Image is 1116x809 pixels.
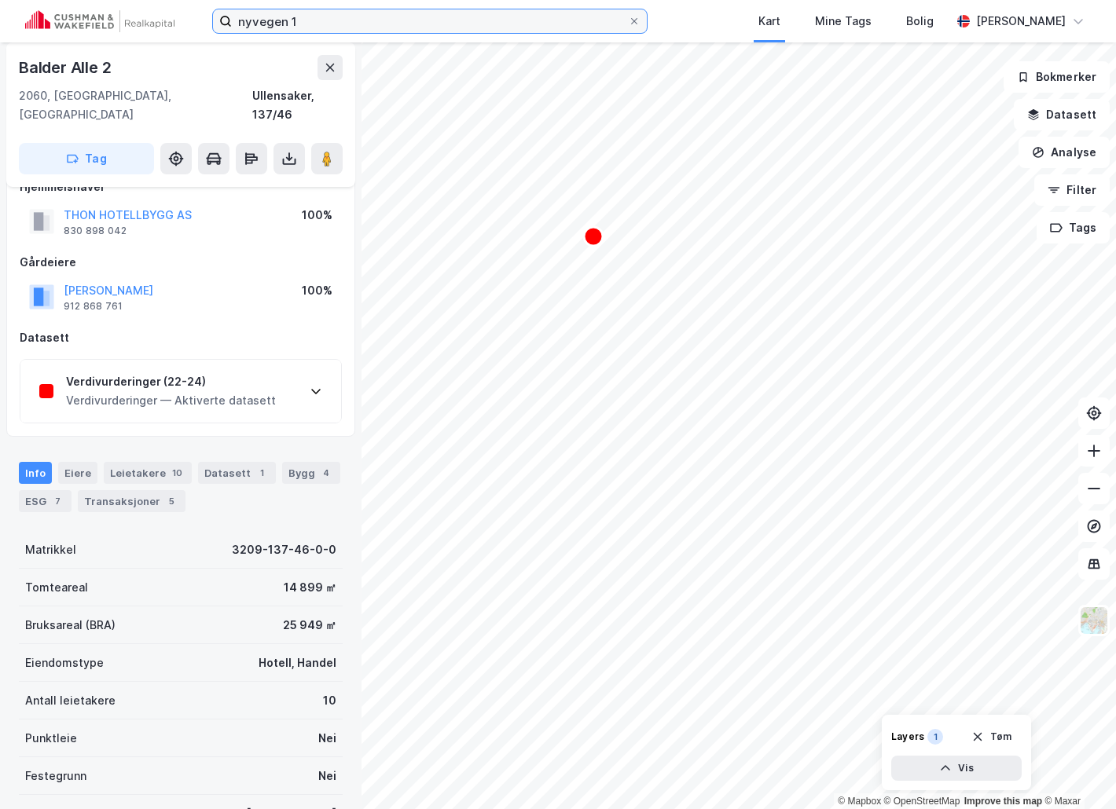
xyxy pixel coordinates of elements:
[252,86,343,124] div: Ullensaker, 137/46
[104,462,192,484] div: Leietakere
[50,493,65,509] div: 7
[20,253,342,272] div: Gårdeiere
[318,767,336,785] div: Nei
[758,12,780,31] div: Kart
[1079,606,1109,635] img: Z
[964,796,1042,807] a: Improve this map
[25,540,76,559] div: Matrikkel
[25,691,116,710] div: Antall leietakere
[25,616,116,635] div: Bruksareal (BRA)
[19,462,52,484] div: Info
[1019,137,1110,168] button: Analyse
[1037,734,1116,809] iframe: Chat Widget
[66,391,276,410] div: Verdivurderinger — Aktiverte datasett
[19,490,72,512] div: ESG
[283,616,336,635] div: 25 949 ㎡
[25,767,86,785] div: Festegrunn
[1004,61,1110,93] button: Bokmerker
[198,462,276,484] div: Datasett
[19,143,154,174] button: Tag
[163,493,179,509] div: 5
[891,730,924,743] div: Layers
[1037,212,1110,243] button: Tags
[19,55,114,80] div: Balder Alle 2
[318,729,336,748] div: Nei
[232,540,336,559] div: 3209-137-46-0-0
[976,12,1066,31] div: [PERSON_NAME]
[25,729,77,748] div: Punktleie
[25,578,88,597] div: Tomteareal
[838,796,881,807] a: Mapbox
[302,281,332,300] div: 100%
[323,691,336,710] div: 10
[169,465,185,481] div: 10
[78,490,185,512] div: Transaksjoner
[25,653,104,672] div: Eiendomstype
[318,465,334,481] div: 4
[64,300,123,313] div: 912 868 761
[891,756,1022,781] button: Vis
[232,9,628,33] input: Søk på adresse, matrikkel, gårdeiere, leietakere eller personer
[884,796,960,807] a: OpenStreetMap
[815,12,872,31] div: Mine Tags
[584,227,603,246] div: Map marker
[66,372,276,391] div: Verdivurderinger (22-24)
[927,729,943,745] div: 1
[20,328,342,347] div: Datasett
[282,462,340,484] div: Bygg
[1037,734,1116,809] div: Kontrollprogram for chat
[961,724,1022,749] button: Tøm
[58,462,97,484] div: Eiere
[19,86,252,124] div: 2060, [GEOGRAPHIC_DATA], [GEOGRAPHIC_DATA]
[259,653,336,672] div: Hotell, Handel
[254,465,270,481] div: 1
[906,12,934,31] div: Bolig
[1014,99,1110,130] button: Datasett
[1034,174,1110,206] button: Filter
[25,10,174,32] img: cushman-wakefield-realkapital-logo.202ea83816669bd177139c58696a8fa1.svg
[64,225,127,237] div: 830 898 042
[302,206,332,225] div: 100%
[284,578,336,597] div: 14 899 ㎡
